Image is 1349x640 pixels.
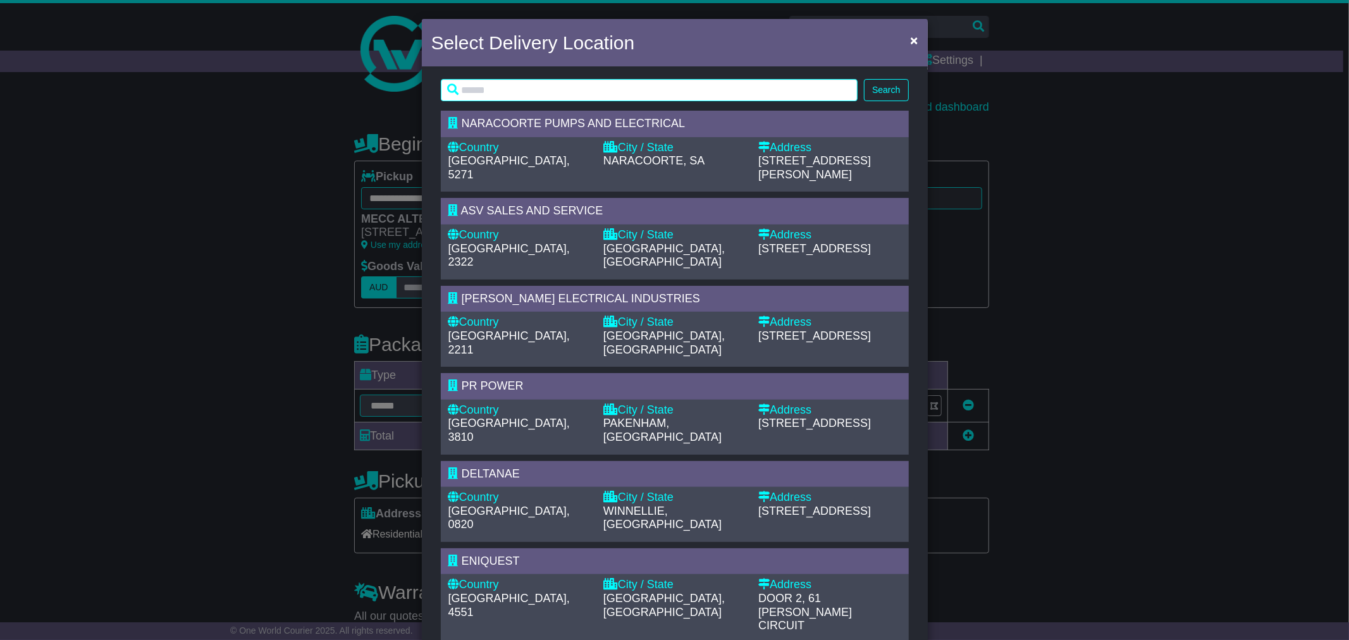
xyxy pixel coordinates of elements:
[910,33,918,47] span: ×
[448,592,570,618] span: [GEOGRAPHIC_DATA], 4551
[462,379,524,392] span: PR POWER
[603,242,725,269] span: [GEOGRAPHIC_DATA], [GEOGRAPHIC_DATA]
[603,578,746,592] div: City / State
[448,578,591,592] div: Country
[904,27,924,53] button: Close
[448,154,570,181] span: [GEOGRAPHIC_DATA], 5271
[758,491,901,505] div: Address
[864,79,908,101] button: Search
[603,228,746,242] div: City / State
[603,417,722,443] span: PAKENHAM, [GEOGRAPHIC_DATA]
[448,141,591,155] div: Country
[461,204,603,217] span: ASV SALES AND SERVICE
[448,403,591,417] div: Country
[758,154,871,181] span: [STREET_ADDRESS][PERSON_NAME]
[758,403,901,417] div: Address
[603,403,746,417] div: City / State
[462,292,700,305] span: [PERSON_NAME] ELECTRICAL INDUSTRIES
[448,491,591,505] div: Country
[448,316,591,329] div: Country
[603,491,746,505] div: City / State
[448,242,570,269] span: [GEOGRAPHIC_DATA], 2322
[758,316,901,329] div: Address
[758,329,871,342] span: [STREET_ADDRESS]
[758,592,852,632] span: DOOR 2, 61 [PERSON_NAME] CIRCUIT
[603,141,746,155] div: City / State
[603,329,725,356] span: [GEOGRAPHIC_DATA], [GEOGRAPHIC_DATA]
[758,242,871,255] span: [STREET_ADDRESS]
[758,228,901,242] div: Address
[462,555,520,567] span: ENIQUEST
[448,329,570,356] span: [GEOGRAPHIC_DATA], 2211
[758,141,901,155] div: Address
[448,228,591,242] div: Country
[448,417,570,443] span: [GEOGRAPHIC_DATA], 3810
[448,505,570,531] span: [GEOGRAPHIC_DATA], 0820
[758,417,871,429] span: [STREET_ADDRESS]
[462,467,520,480] span: DELTANAE
[431,28,635,57] h4: Select Delivery Location
[603,505,722,531] span: WINNELLIE, [GEOGRAPHIC_DATA]
[603,592,725,618] span: [GEOGRAPHIC_DATA], [GEOGRAPHIC_DATA]
[603,154,705,167] span: NARACOORTE, SA
[603,316,746,329] div: City / State
[758,578,901,592] div: Address
[462,117,686,130] span: NARACOORTE PUMPS AND ELECTRICAL
[758,505,871,517] span: [STREET_ADDRESS]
